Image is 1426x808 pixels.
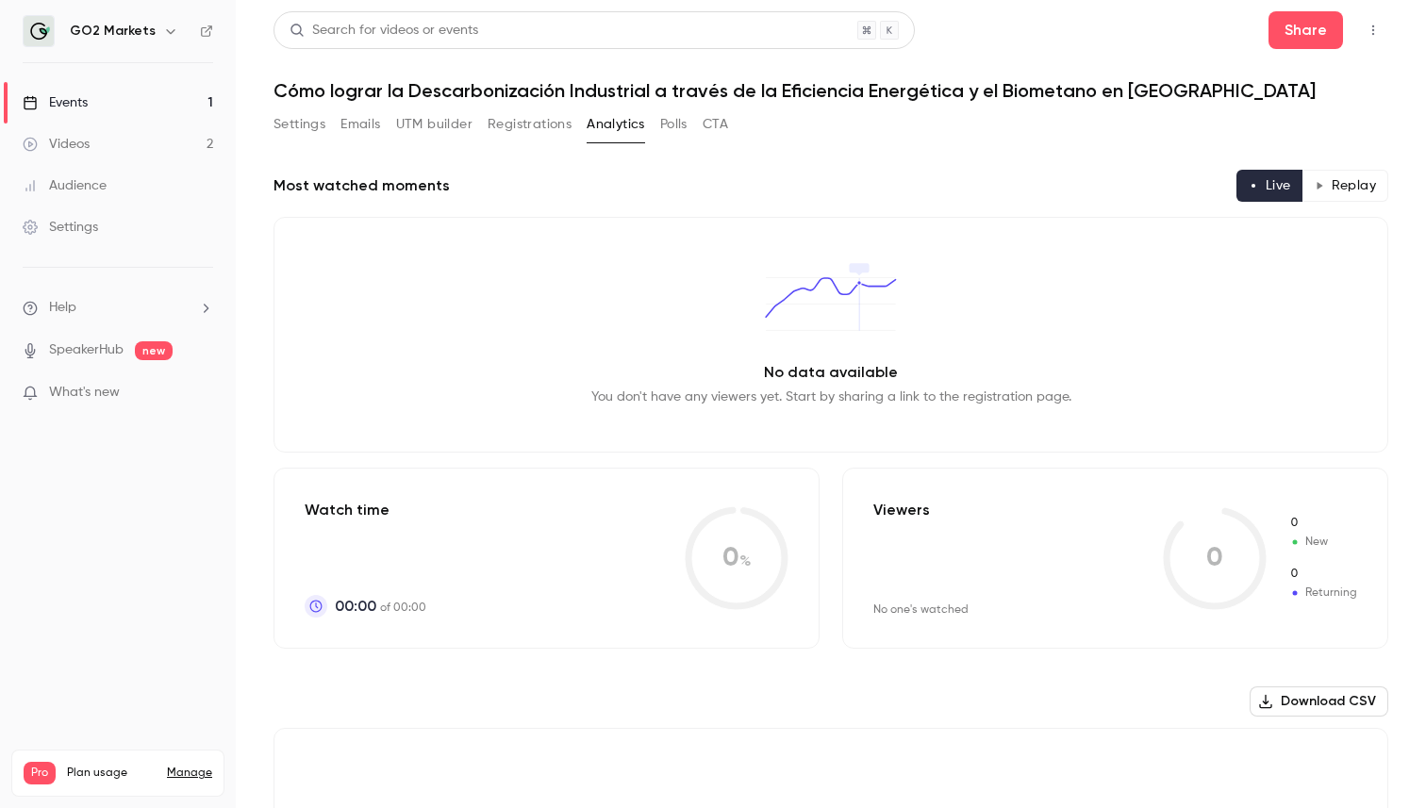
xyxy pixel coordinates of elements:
[1289,585,1357,602] span: Returning
[335,595,376,618] span: 00:00
[1236,170,1303,202] button: Live
[191,385,213,402] iframe: Noticeable Trigger
[274,109,325,140] button: Settings
[67,766,156,781] span: Plan usage
[764,361,898,384] p: No data available
[1289,534,1357,551] span: New
[49,383,120,403] span: What's new
[587,109,645,140] button: Analytics
[24,16,54,46] img: GO2 Markets
[1268,11,1343,49] button: Share
[23,135,90,154] div: Videos
[660,109,688,140] button: Polls
[703,109,728,140] button: CTA
[1289,566,1357,583] span: Returning
[305,499,426,521] p: Watch time
[396,109,473,140] button: UTM builder
[340,109,380,140] button: Emails
[873,602,969,618] div: No one's watched
[591,388,1071,406] p: You don't have any viewers yet. Start by sharing a link to the registration page.
[23,93,88,112] div: Events
[49,298,76,318] span: Help
[274,174,450,197] h2: Most watched moments
[873,499,930,521] p: Viewers
[167,766,212,781] a: Manage
[70,22,156,41] h6: GO2 Markets
[290,21,478,41] div: Search for videos or events
[135,341,173,360] span: new
[24,762,56,784] span: Pro
[335,595,426,618] p: of 00:00
[49,340,124,360] a: SpeakerHub
[23,298,213,318] li: help-dropdown-opener
[1302,170,1388,202] button: Replay
[23,218,98,237] div: Settings
[23,176,107,195] div: Audience
[1289,515,1357,532] span: New
[274,79,1388,102] h1: Cómo lograr la Descarbonización Industrial a través de la Eficiencia Energética y el Biometano en...
[1250,686,1388,717] button: Download CSV
[488,109,572,140] button: Registrations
